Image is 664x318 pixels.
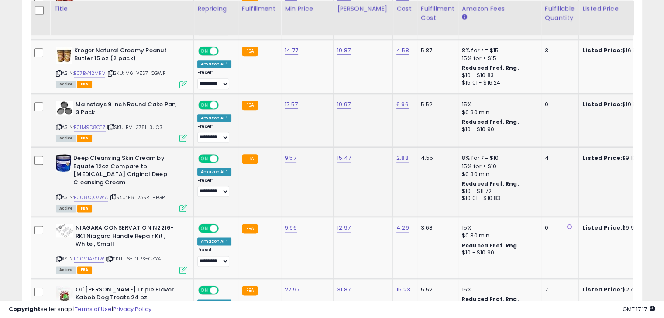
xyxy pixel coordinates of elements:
[421,154,451,162] div: 4.55
[217,101,231,108] span: OFF
[56,266,76,274] span: All listings currently available for purchase on Amazon
[462,170,534,178] div: $0.30 min
[337,154,351,162] a: 15.47
[242,154,258,164] small: FBA
[396,100,409,109] a: 6.96
[56,135,76,142] span: All listings currently available for purchase on Amazon
[75,305,112,313] a: Terms of Use
[56,224,73,237] img: 31MH+kk9yOL._SL40_.jpg
[77,135,92,142] span: FBA
[396,223,409,232] a: 4.29
[462,126,534,133] div: $10 - $10.90
[77,266,92,274] span: FBA
[582,154,655,162] div: $9.10
[199,225,210,232] span: ON
[285,100,298,109] a: 17.57
[109,194,165,201] span: | SKU: F6-VASR-HEGP
[217,47,231,54] span: OFF
[582,285,622,294] b: Listed Price:
[337,223,351,232] a: 12.97
[199,47,210,54] span: ON
[462,47,534,54] div: 8% for <= $15
[242,286,258,295] small: FBA
[462,118,519,125] b: Reduced Prof. Rng.
[545,101,572,108] div: 0
[545,154,572,162] div: 4
[421,101,451,108] div: 5.52
[56,205,76,212] span: All listings currently available for purchase on Amazon
[197,124,231,143] div: Preset:
[217,286,231,294] span: OFF
[462,242,519,249] b: Reduced Prof. Rng.
[545,4,575,23] div: Fulfillable Quantity
[462,232,534,240] div: $0.30 min
[77,205,92,212] span: FBA
[199,101,210,108] span: ON
[462,180,519,187] b: Reduced Prof. Rng.
[582,286,655,294] div: $27.97
[74,124,106,131] a: B01M9D8OTZ
[113,305,151,313] a: Privacy Policy
[76,286,182,304] b: Ol' [PERSON_NAME] Triple Flavor Kabob Dog Treats 24 oz
[76,101,182,119] b: Mainstays 9 Inch Round Cake Pan, 3 Pack
[73,154,179,189] b: Deep Cleansing Skin Cream by Equate 12oz Compare to [MEDICAL_DATA] Original Deep Cleansing Cream
[462,72,534,79] div: $10 - $10.83
[285,46,298,55] a: 14.77
[462,54,534,62] div: 15% for > $15
[107,124,162,131] span: | SKU: BM-378I-3UC3
[242,224,258,233] small: FBA
[396,46,409,55] a: 4.58
[462,14,467,21] small: Amazon Fees.
[462,195,534,202] div: $10.01 - $10.83
[197,237,231,245] div: Amazon AI *
[56,47,187,87] div: ASIN:
[107,70,165,77] span: | SKU: M6-VZS7-OGWF
[396,4,413,14] div: Cost
[106,255,161,262] span: | SKU: L6-0FRS-CZY4
[9,305,151,314] div: seller snap | |
[582,47,655,54] div: $16.99
[396,285,410,294] a: 15.23
[396,154,409,162] a: 2.88
[337,4,389,14] div: [PERSON_NAME]
[56,286,73,303] img: 41DvhEPoqQL._SL40_.jpg
[462,188,534,195] div: $10 - $11.72
[582,154,622,162] b: Listed Price:
[199,155,210,162] span: ON
[197,4,234,14] div: Repricing
[242,101,258,110] small: FBA
[582,4,658,14] div: Listed Price
[74,70,105,77] a: B07BV42MRV
[462,154,534,162] div: 8% for <= $10
[54,4,190,14] div: Title
[285,154,296,162] a: 9.57
[56,81,76,88] span: All listings currently available for purchase on Amazon
[197,168,231,176] div: Amazon AI *
[9,305,41,313] strong: Copyright
[462,108,534,116] div: $0.30 min
[197,178,231,197] div: Preset:
[582,101,655,108] div: $19.97
[56,101,73,115] img: 41pwzjFwB9L._SL40_.jpg
[197,247,231,267] div: Preset:
[56,101,187,141] div: ASIN:
[462,101,534,108] div: 15%
[337,100,351,109] a: 19.97
[623,305,655,313] span: 2025-10-15 17:17 GMT
[77,81,92,88] span: FBA
[421,4,454,23] div: Fulfillment Cost
[545,286,572,294] div: 7
[242,47,258,56] small: FBA
[337,46,351,55] a: 19.87
[56,154,187,211] div: ASIN:
[74,194,108,201] a: B008XQO7WA
[197,70,231,89] div: Preset:
[582,224,655,232] div: $9.99
[199,286,210,294] span: ON
[462,224,534,232] div: 15%
[421,47,451,54] div: 5.87
[421,224,451,232] div: 3.68
[74,255,104,263] a: B00VJA7SIW
[76,224,182,250] b: NIAGARA CONSERVATION N2216-RK1 Niagara Handle Repair Kit , White , Small
[217,155,231,162] span: OFF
